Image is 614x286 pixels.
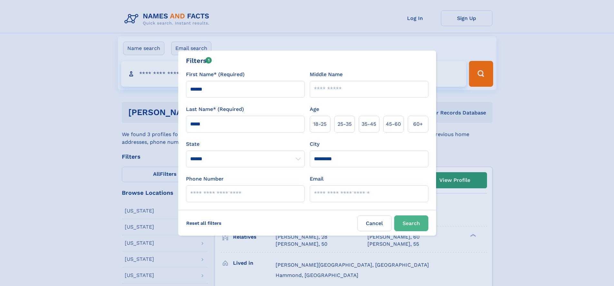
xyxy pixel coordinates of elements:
button: Search [394,215,428,231]
label: Last Name* (Required) [186,105,244,113]
span: 35‑45 [362,120,376,128]
span: 60+ [413,120,423,128]
label: Reset all filters [182,215,226,231]
span: 18‑25 [313,120,326,128]
span: 25‑35 [337,120,352,128]
label: Cancel [357,215,392,231]
label: Email [310,175,324,183]
label: Middle Name [310,71,343,78]
label: State [186,140,305,148]
label: First Name* (Required) [186,71,245,78]
label: Age [310,105,319,113]
div: Filters [186,56,212,65]
label: Phone Number [186,175,224,183]
label: City [310,140,319,148]
span: 45‑60 [386,120,401,128]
